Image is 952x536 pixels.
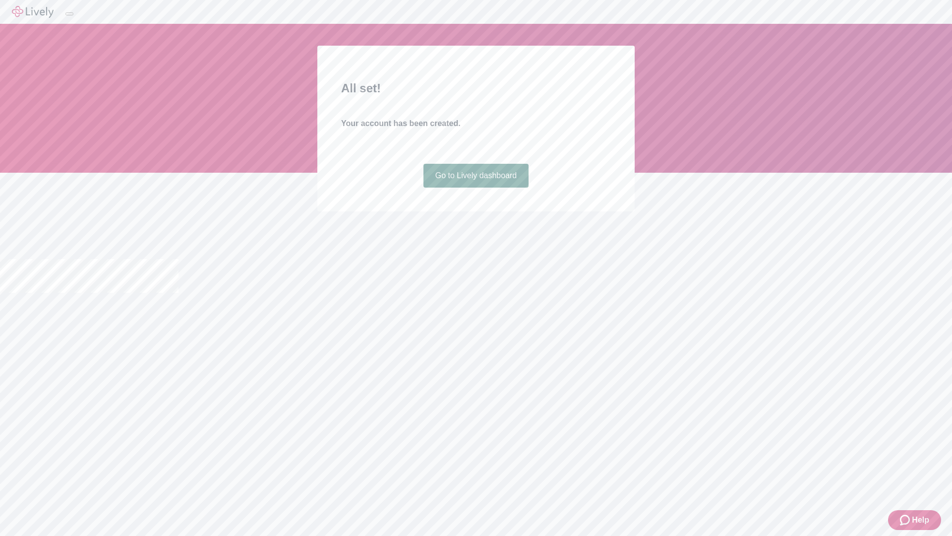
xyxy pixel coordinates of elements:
[900,514,912,526] svg: Zendesk support icon
[423,164,529,188] a: Go to Lively dashboard
[341,118,611,130] h4: Your account has been created.
[65,12,73,15] button: Log out
[12,6,54,18] img: Lively
[341,79,611,97] h2: All set!
[912,514,929,526] span: Help
[888,510,941,530] button: Zendesk support iconHelp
